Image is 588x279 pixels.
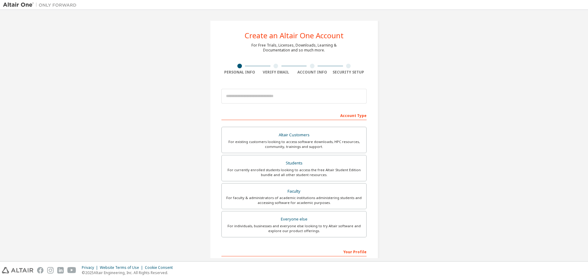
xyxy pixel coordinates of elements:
p: © 2025 Altair Engineering, Inc. All Rights Reserved. [82,270,176,275]
div: Account Type [221,110,367,120]
div: Your Profile [221,247,367,256]
div: For individuals, businesses and everyone else looking to try Altair software and explore our prod... [225,224,363,233]
img: youtube.svg [67,267,76,273]
div: Security Setup [330,70,367,75]
div: Cookie Consent [145,265,176,270]
div: For faculty & administrators of academic institutions administering students and accessing softwa... [225,195,363,205]
div: Faculty [225,187,363,196]
div: For existing customers looking to access software downloads, HPC resources, community, trainings ... [225,139,363,149]
div: For Free Trials, Licenses, Downloads, Learning & Documentation and so much more. [251,43,337,53]
div: Personal Info [221,70,258,75]
div: Account Info [294,70,330,75]
div: For currently enrolled students looking to access the free Altair Student Edition bundle and all ... [225,168,363,177]
div: Verify Email [258,70,294,75]
div: Students [225,159,363,168]
img: altair_logo.svg [2,267,33,273]
img: facebook.svg [37,267,43,273]
div: Create an Altair One Account [245,32,344,39]
img: instagram.svg [47,267,54,273]
img: Altair One [3,2,80,8]
div: Privacy [82,265,100,270]
div: Altair Customers [225,131,363,139]
div: Everyone else [225,215,363,224]
img: linkedin.svg [57,267,64,273]
div: Website Terms of Use [100,265,145,270]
